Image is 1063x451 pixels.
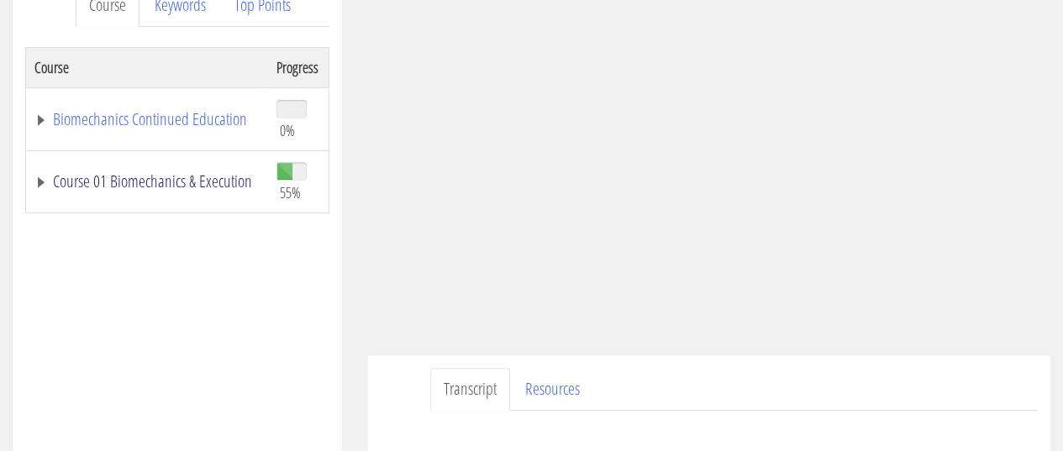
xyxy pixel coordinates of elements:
[34,111,260,128] a: Biomechanics Continued Education
[430,368,510,411] a: Transcript
[280,121,295,139] span: 0%
[280,183,301,202] span: 55%
[34,173,260,190] a: Course 01 Biomechanics & Execution
[26,47,268,87] th: Course
[268,47,329,87] th: Progress
[512,368,593,411] a: Resources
